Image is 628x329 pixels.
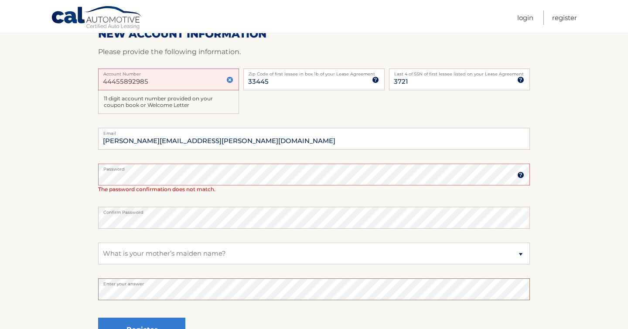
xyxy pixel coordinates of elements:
[517,10,533,25] a: Login
[389,69,530,90] input: SSN or EIN (last 4 digits only)
[552,10,577,25] a: Register
[389,69,530,75] label: Last 4 of SSN of first lessee listed on your Lease Agreement
[226,76,233,83] img: close.svg
[51,6,143,31] a: Cal Automotive
[98,207,530,214] label: Confirm Password
[243,69,384,75] label: Zip Code of first lessee in box 1b of your Lease Agreement
[372,76,379,83] img: tooltip.svg
[517,76,524,83] img: tooltip.svg
[243,69,384,90] input: Zip Code
[517,171,524,178] img: tooltip.svg
[98,90,239,114] div: 11 digit account number provided on your coupon book or Welcome Letter
[98,128,530,150] input: Email
[98,186,215,192] span: The password confirmation does not match.
[98,69,239,75] label: Account Number
[98,164,530,171] label: Password
[98,69,239,90] input: Account Number
[98,128,530,135] label: Email
[98,27,530,41] h2: New Account Information
[98,278,530,285] label: Enter your answer
[98,46,530,58] p: Please provide the following information.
